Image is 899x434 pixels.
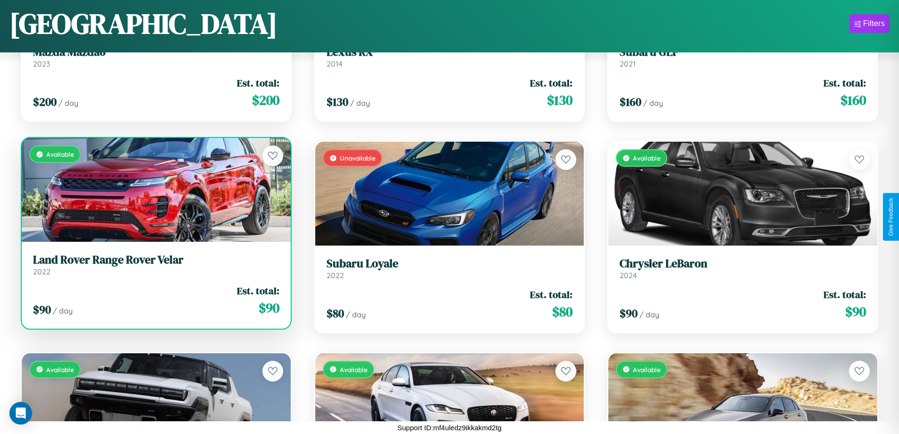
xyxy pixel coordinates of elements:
[33,267,50,276] span: 2022
[620,45,866,68] a: Subaru GLF2021
[59,98,78,108] span: / day
[9,402,32,425] div: Open Intercom Messenger
[863,19,885,28] div: Filters
[237,284,279,298] span: Est. total:
[397,421,502,434] p: Support ID: mf4uledz9ikkakmd2tg
[46,366,74,374] span: Available
[633,154,661,162] span: Available
[340,154,376,162] span: Unavailable
[350,98,370,108] span: / day
[327,271,344,280] span: 2022
[845,302,866,321] span: $ 90
[33,45,279,68] a: Mazda Mazda62023
[327,59,343,68] span: 2014
[53,306,73,315] span: / day
[33,59,50,68] span: 2023
[547,91,572,110] span: $ 130
[327,45,573,68] a: Lexus RX2014
[327,306,344,321] span: $ 80
[346,310,366,319] span: / day
[620,306,638,321] span: $ 90
[46,150,74,158] span: Available
[888,198,894,236] div: Give Feedback
[823,288,866,301] span: Est. total:
[552,302,572,321] span: $ 80
[643,98,663,108] span: / day
[252,91,279,110] span: $ 200
[849,14,890,33] button: Filters
[840,91,866,110] span: $ 160
[33,253,279,276] a: Land Rover Range Rover Velar2022
[33,253,279,267] h3: Land Rover Range Rover Velar
[633,366,661,374] span: Available
[327,94,348,110] span: $ 130
[530,76,572,90] span: Est. total:
[620,45,866,59] h3: Subaru GLF
[340,366,368,374] span: Available
[823,76,866,90] span: Est. total:
[620,257,866,280] a: Chrysler LeBaron2024
[530,288,572,301] span: Est. total:
[237,76,279,90] span: Est. total:
[327,45,573,59] h3: Lexus RX
[620,257,866,271] h3: Chrysler LeBaron
[33,94,57,110] span: $ 200
[33,45,279,59] h3: Mazda Mazda6
[620,271,637,280] span: 2024
[620,59,636,68] span: 2021
[9,4,277,43] h1: [GEOGRAPHIC_DATA]
[327,257,573,280] a: Subaru Loyale2022
[620,94,641,110] span: $ 160
[33,302,51,317] span: $ 90
[327,257,573,271] h3: Subaru Loyale
[259,298,279,317] span: $ 90
[639,310,659,319] span: / day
